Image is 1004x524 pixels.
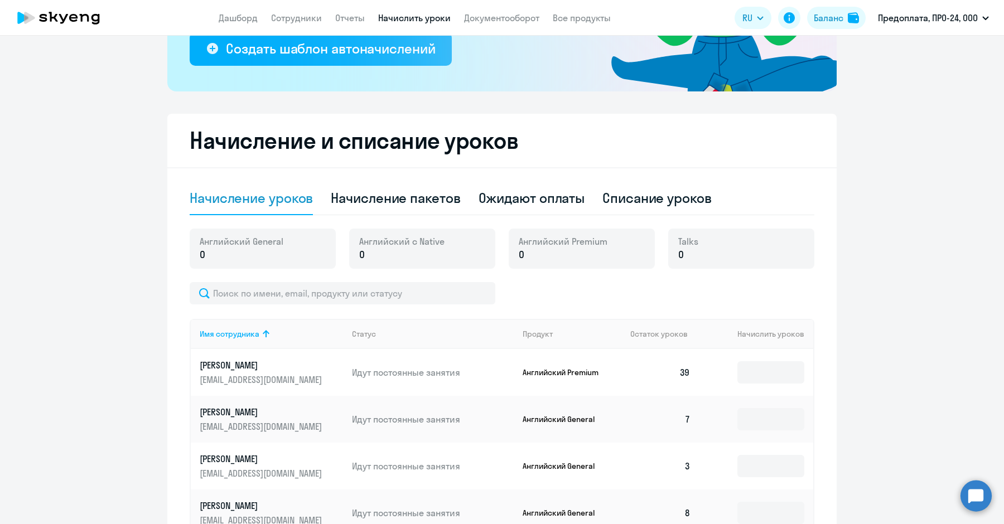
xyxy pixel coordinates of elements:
p: Идут постоянные занятия [352,507,514,519]
div: Создать шаблон автоначислений [226,40,435,57]
a: Документооборот [464,12,539,23]
p: [EMAIL_ADDRESS][DOMAIN_NAME] [200,373,325,386]
span: RU [742,11,752,25]
span: 0 [678,248,684,262]
span: 0 [519,248,524,262]
div: Начисление пакетов [331,189,460,207]
a: Дашборд [219,12,258,23]
span: Английский Premium [519,235,607,248]
div: Имя сотрудника [200,329,343,339]
h2: Начисление и списание уроков [190,127,814,154]
span: 0 [359,248,365,262]
a: Начислить уроки [378,12,451,23]
p: [PERSON_NAME] [200,359,325,371]
a: [PERSON_NAME][EMAIL_ADDRESS][DOMAIN_NAME] [200,406,343,433]
div: Начисление уроков [190,189,313,207]
p: [PERSON_NAME] [200,406,325,418]
a: [PERSON_NAME][EMAIL_ADDRESS][DOMAIN_NAME] [200,453,343,479]
div: Продукт [523,329,553,339]
span: Остаток уроков [630,329,688,339]
div: Продукт [523,329,622,339]
a: Все продукты [553,12,611,23]
p: [PERSON_NAME] [200,499,325,512]
a: Отчеты [335,12,365,23]
p: [PERSON_NAME] [200,453,325,465]
th: Начислить уроков [699,319,813,349]
img: balance [848,12,859,23]
p: Английский General [523,414,606,424]
p: Английский General [523,461,606,471]
div: Статус [352,329,376,339]
div: Статус [352,329,514,339]
td: 3 [621,443,699,489]
td: 7 [621,396,699,443]
p: [EMAIL_ADDRESS][DOMAIN_NAME] [200,467,325,479]
p: Идут постоянные занятия [352,413,514,425]
p: Английский Premium [523,367,606,377]
div: Списание уроков [602,189,712,207]
p: Идут постоянные занятия [352,366,514,379]
span: Английский с Native [359,235,445,248]
div: Ожидают оплаты [479,189,585,207]
span: 0 [200,248,205,262]
span: Talks [678,235,698,248]
span: Английский General [200,235,283,248]
a: [PERSON_NAME][EMAIL_ADDRESS][DOMAIN_NAME] [200,359,343,386]
button: RU [735,7,771,29]
div: Баланс [814,11,843,25]
div: Остаток уроков [630,329,699,339]
button: Создать шаблон автоначислений [190,32,452,66]
p: Идут постоянные занятия [352,460,514,472]
p: [EMAIL_ADDRESS][DOMAIN_NAME] [200,420,325,433]
td: 39 [621,349,699,396]
div: Имя сотрудника [200,329,259,339]
button: Балансbalance [807,7,866,29]
button: Предоплата, ПРО-24, ООО [872,4,995,31]
input: Поиск по имени, email, продукту или статусу [190,282,495,304]
p: Английский General [523,508,606,518]
p: Предоплата, ПРО-24, ООО [878,11,978,25]
a: Сотрудники [271,12,322,23]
